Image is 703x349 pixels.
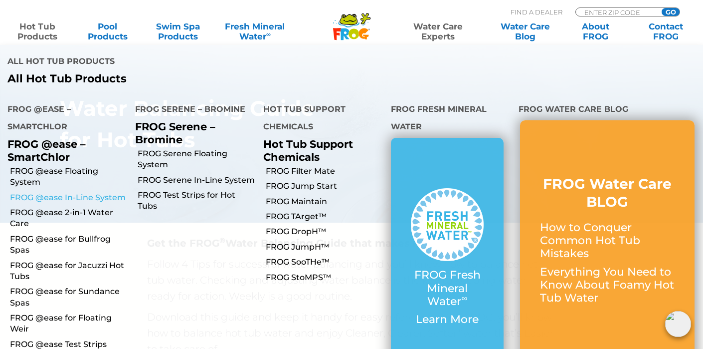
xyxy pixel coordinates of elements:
[10,207,128,230] a: FROG @ease 2-in-1 Water Care
[540,175,675,310] a: FROG Water Care BLOG How to Conquer Common Hot Tub Mistakes Everything You Need to Know About Foa...
[221,21,289,41] a: Fresh MineralWater∞
[266,257,383,268] a: FROG SooTHe™
[540,175,675,211] h3: FROG Water Care BLOG
[540,266,675,305] p: Everything You Need to Know About Foamy Hot Tub Water
[540,221,675,261] p: How to Conquer Common Hot Tub Mistakes
[266,166,383,177] a: FROG Filter Mate
[138,190,255,212] a: FROG Test Strips for Hot Tubs
[519,100,696,120] h4: FROG Water Care Blog
[266,226,383,237] a: FROG DropH™
[7,138,120,163] p: FROG @ease – SmartChlor
[583,8,651,16] input: Zip Code Form
[80,21,135,41] a: PoolProducts
[10,234,128,256] a: FROG @ease for Bullfrog Spas
[263,100,376,138] h4: Hot Tub Support Chemicals
[10,192,128,203] a: FROG @ease In-Line System
[10,166,128,188] a: FROG @ease Floating System
[266,181,383,192] a: FROG Jump Start
[7,100,120,138] h4: FROG @ease – SmartChlor
[461,293,467,303] sup: ∞
[498,21,553,41] a: Water CareBlog
[10,286,128,309] a: FROG @ease for Sundance Spas
[7,52,344,72] h4: All Hot Tub Products
[266,272,383,283] a: FROG StoMPS™
[568,21,623,41] a: AboutFROG
[665,311,691,337] img: openIcon
[411,188,484,332] a: FROG Fresh Mineral Water∞ Learn More
[266,196,383,207] a: FROG Maintain
[266,211,383,222] a: FROG TArget™
[135,120,248,145] p: FROG Serene – Bromine
[411,269,484,308] p: FROG Fresh Mineral Water
[135,100,248,120] h4: FROG Serene – Bromine
[411,313,484,326] p: Learn More
[10,21,65,41] a: Hot TubProducts
[662,8,680,16] input: GO
[511,7,562,16] p: Find A Dealer
[266,30,271,38] sup: ∞
[10,313,128,335] a: FROG @ease for Floating Weir
[138,148,255,171] a: FROG Serene Floating System
[263,138,353,163] a: Hot Tub Support Chemicals
[151,21,205,41] a: Swim SpaProducts
[7,72,344,85] a: All Hot Tub Products
[138,175,255,186] a: FROG Serene In-Line System
[10,260,128,283] a: FROG @ease for Jacuzzi Hot Tubs
[266,242,383,253] a: FROG JumpH™
[391,100,504,138] h4: FROG Fresh Mineral Water
[638,21,693,41] a: ContactFROG
[393,21,482,41] a: Water CareExperts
